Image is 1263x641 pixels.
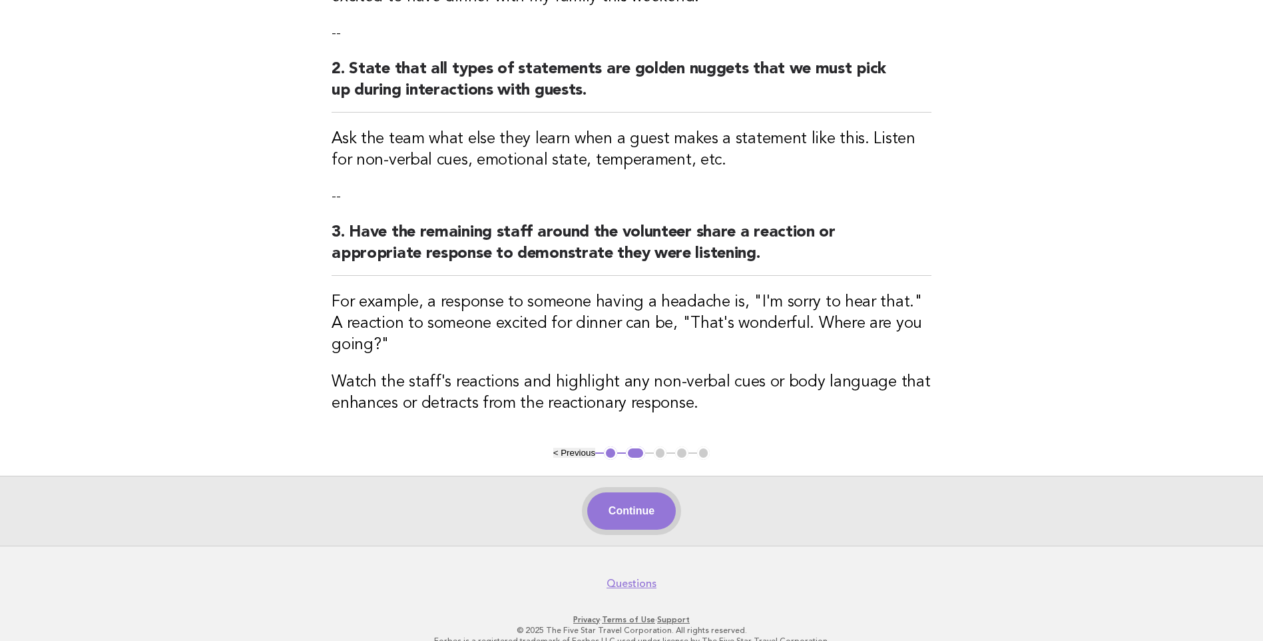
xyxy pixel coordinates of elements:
p: · · [224,614,1039,625]
h3: Ask the team what else they learn when a guest makes a statement like this. Listen for non-verbal... [332,129,931,171]
a: Questions [607,577,656,590]
button: Continue [587,492,676,530]
p: © 2025 The Five Star Travel Corporation. All rights reserved. [224,625,1039,636]
h2: 2. State that all types of statements are golden nuggets that we must pick up during interactions... [332,59,931,113]
h3: Watch the staff's reactions and highlight any non-verbal cues or body language that enhances or d... [332,372,931,414]
h2: 3. Have the remaining staff around the volunteer share a reaction or appropriate response to demo... [332,222,931,276]
button: 1 [604,446,617,460]
a: Privacy [573,615,600,624]
p: -- [332,187,931,206]
a: Terms of Use [602,615,655,624]
p: -- [332,24,931,43]
button: 2 [626,446,645,460]
button: < Previous [553,448,595,458]
a: Support [657,615,690,624]
h3: For example, a response to someone having a headache is, "I'm sorry to hear that." A reaction to ... [332,292,931,356]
